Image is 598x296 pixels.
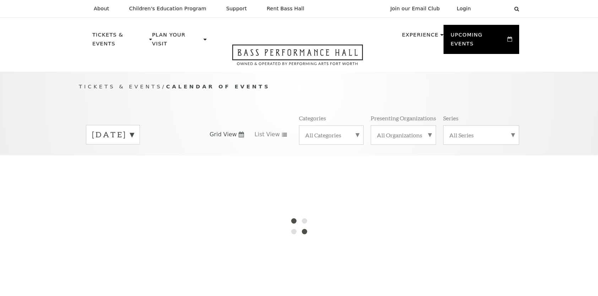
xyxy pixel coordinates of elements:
label: All Categories [305,131,358,139]
span: Calendar of Events [166,83,270,89]
p: Plan Your Visit [152,31,202,52]
span: Tickets & Events [79,83,162,89]
p: Tickets & Events [92,31,147,52]
span: List View [255,131,280,138]
p: Support [226,6,247,12]
p: Experience [402,31,439,43]
label: [DATE] [92,129,134,140]
span: Grid View [210,131,237,138]
select: Select: [482,5,507,12]
p: About [94,6,109,12]
p: Presenting Organizations [371,114,436,122]
p: Children's Education Program [129,6,206,12]
p: Rent Bass Hall [267,6,304,12]
p: Upcoming Events [451,31,506,52]
p: Series [443,114,458,122]
label: All Series [449,131,513,139]
p: Categories [299,114,326,122]
label: All Organizations [377,131,430,139]
p: / [79,82,519,91]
